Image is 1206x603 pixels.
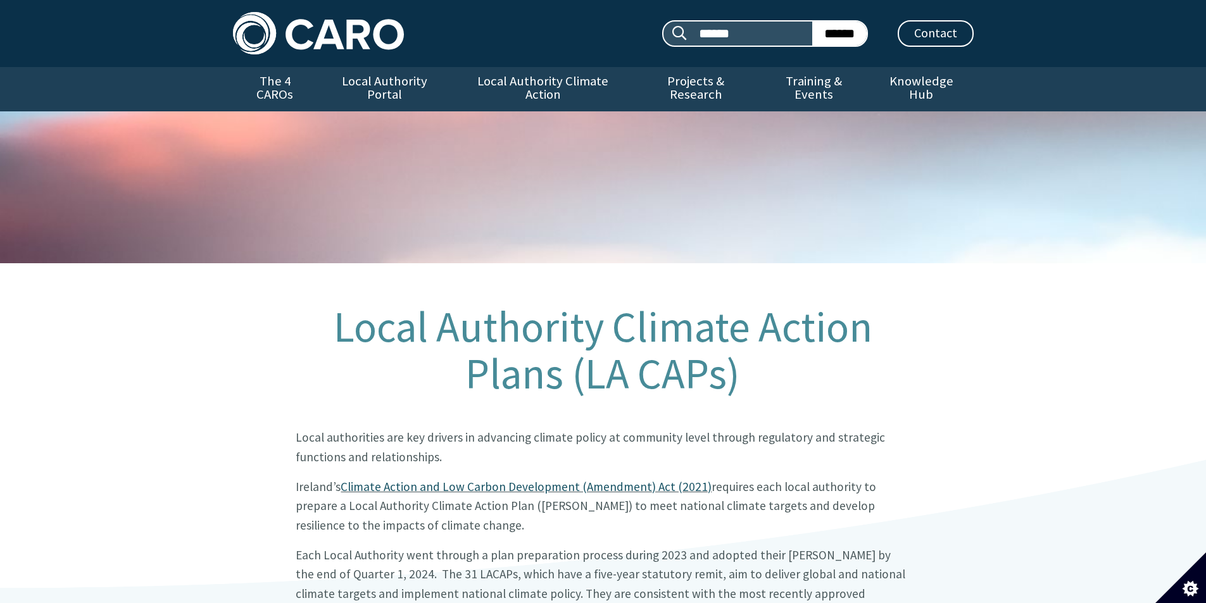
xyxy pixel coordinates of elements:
[296,430,885,464] big: Local authorities are key drivers in advancing climate policy at community level through regulato...
[869,67,973,111] a: Knowledge Hub
[317,67,453,111] a: Local Authority Portal
[898,20,974,47] a: Contact
[633,67,758,111] a: Projects & Research
[233,67,317,111] a: The 4 CAROs
[758,67,869,111] a: Training & Events
[1155,552,1206,603] button: Set cookie preferences
[296,478,876,532] big: Ireland’s requires each local authority to prepare a Local Authority Climate Action Plan ([PERSON...
[233,12,404,54] img: Caro logo
[453,67,633,111] a: Local Authority Climate Action
[296,304,910,397] h1: Local Authority Climate Action Plans (LA CAPs)
[341,478,712,494] a: Climate Action and Low Carbon Development (Amendment) Act (2021)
